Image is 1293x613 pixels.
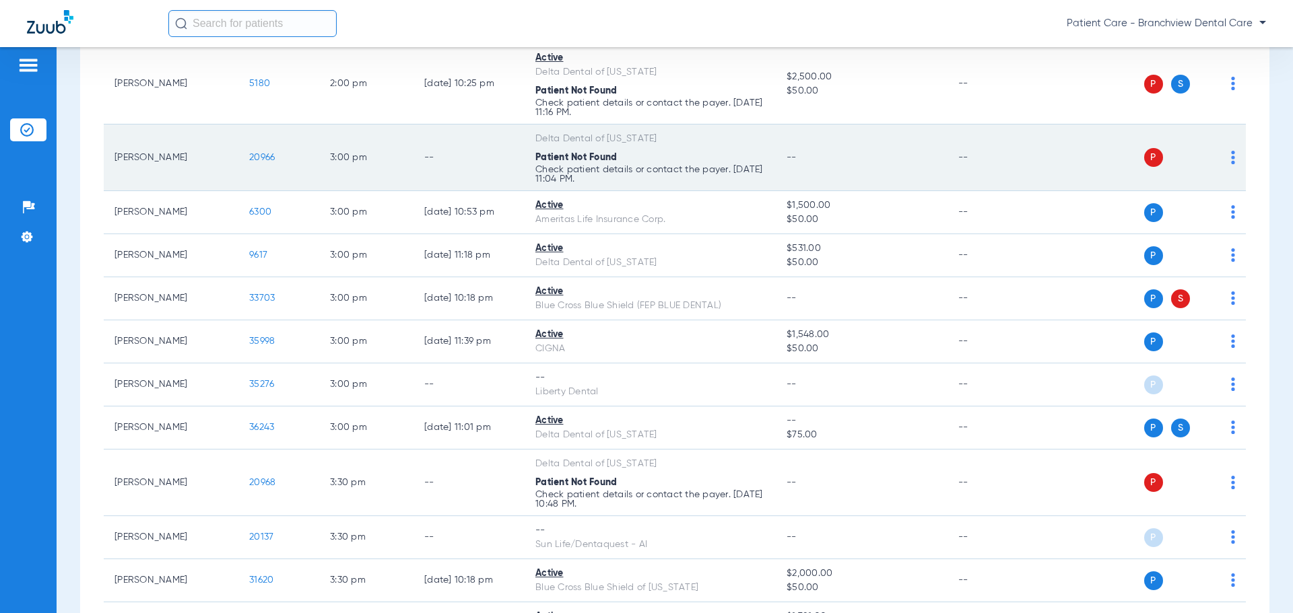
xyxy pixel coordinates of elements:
div: Delta Dental of [US_STATE] [535,457,765,471]
span: S [1171,289,1190,308]
td: 3:00 PM [319,320,413,363]
span: P [1144,332,1163,351]
span: P [1144,419,1163,437]
div: Sun Life/Dentaquest - AI [535,538,765,552]
span: $75.00 [787,428,936,442]
div: Active [535,328,765,342]
span: P [1144,148,1163,167]
td: 2:00 PM [319,44,413,124]
td: -- [413,449,525,516]
div: -- [535,371,765,385]
div: Delta Dental of [US_STATE] [535,65,765,79]
span: P [1144,375,1163,394]
img: hamburger-icon [18,57,39,73]
td: -- [948,406,1038,449]
div: -- [535,524,765,538]
td: [PERSON_NAME] [104,44,238,124]
td: [PERSON_NAME] [104,363,238,406]
span: $50.00 [787,581,936,595]
span: P [1144,473,1163,492]
img: group-dot-blue.svg [1231,248,1235,262]
td: -- [948,516,1038,559]
span: -- [787,153,797,162]
td: [PERSON_NAME] [104,559,238,602]
span: 35276 [249,380,274,389]
span: -- [787,293,797,303]
span: P [1144,246,1163,265]
div: CIGNA [535,342,765,356]
span: S [1171,75,1190,94]
td: -- [948,124,1038,191]
input: Search for patients [168,10,337,37]
td: -- [413,124,525,191]
span: 33703 [249,293,275,303]
span: P [1144,203,1163,222]
img: group-dot-blue.svg [1231,291,1235,305]
div: Delta Dental of [US_STATE] [535,132,765,146]
td: [PERSON_NAME] [104,406,238,449]
td: [DATE] 11:39 PM [413,320,525,363]
span: P [1144,289,1163,308]
span: 5180 [249,79,270,88]
td: 3:00 PM [319,191,413,234]
span: $50.00 [787,342,936,356]
div: Blue Cross Blue Shield of [US_STATE] [535,581,765,595]
p: Check patient details or contact the payer. [DATE] 10:48 PM. [535,490,765,509]
span: $1,500.00 [787,199,936,213]
span: -- [787,532,797,542]
td: -- [948,234,1038,277]
td: [PERSON_NAME] [104,277,238,320]
img: group-dot-blue.svg [1231,421,1235,434]
div: Active [535,51,765,65]
div: Delta Dental of [US_STATE] [535,256,765,270]
td: -- [413,516,525,559]
span: S [1171,419,1190,437]
span: $50.00 [787,256,936,270]
div: Delta Dental of [US_STATE] [535,428,765,442]
span: $1,548.00 [787,328,936,342]
td: [PERSON_NAME] [104,124,238,191]
td: [PERSON_NAME] [104,234,238,277]
div: Chat Widget [1226,548,1293,613]
span: $2,500.00 [787,70,936,84]
img: group-dot-blue.svg [1231,530,1235,544]
span: Patient Not Found [535,86,617,96]
img: Zuub Logo [27,10,73,34]
td: [DATE] 11:01 PM [413,406,525,449]
span: 20968 [249,478,275,487]
span: $2,000.00 [787,567,936,581]
div: Ameritas Life Insurance Corp. [535,213,765,227]
div: Active [535,567,765,581]
span: $531.00 [787,242,936,256]
img: group-dot-blue.svg [1231,151,1235,164]
img: group-dot-blue.svg [1231,334,1235,348]
td: 3:00 PM [319,406,413,449]
td: [DATE] 10:18 PM [413,559,525,602]
div: Active [535,414,765,428]
td: [PERSON_NAME] [104,516,238,559]
td: 3:00 PM [319,363,413,406]
td: [DATE] 11:18 PM [413,234,525,277]
img: group-dot-blue.svg [1231,77,1235,90]
td: [PERSON_NAME] [104,191,238,234]
td: -- [948,320,1038,363]
div: Liberty Dental [535,385,765,399]
span: P [1144,571,1163,590]
span: 6300 [249,207,271,217]
p: Check patient details or contact the payer. [DATE] 11:16 PM. [535,98,765,117]
div: Active [535,285,765,299]
div: Active [535,199,765,213]
div: Active [535,242,765,256]
td: 3:30 PM [319,516,413,559]
td: [PERSON_NAME] [104,320,238,363]
img: group-dot-blue.svg [1231,476,1235,489]
td: -- [948,277,1038,320]
span: P [1144,75,1163,94]
td: [DATE] 10:25 PM [413,44,525,124]
td: [PERSON_NAME] [104,449,238,516]
span: 36243 [249,423,274,432]
span: Patient Not Found [535,153,617,162]
td: [DATE] 10:53 PM [413,191,525,234]
td: -- [948,449,1038,516]
span: $50.00 [787,84,936,98]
